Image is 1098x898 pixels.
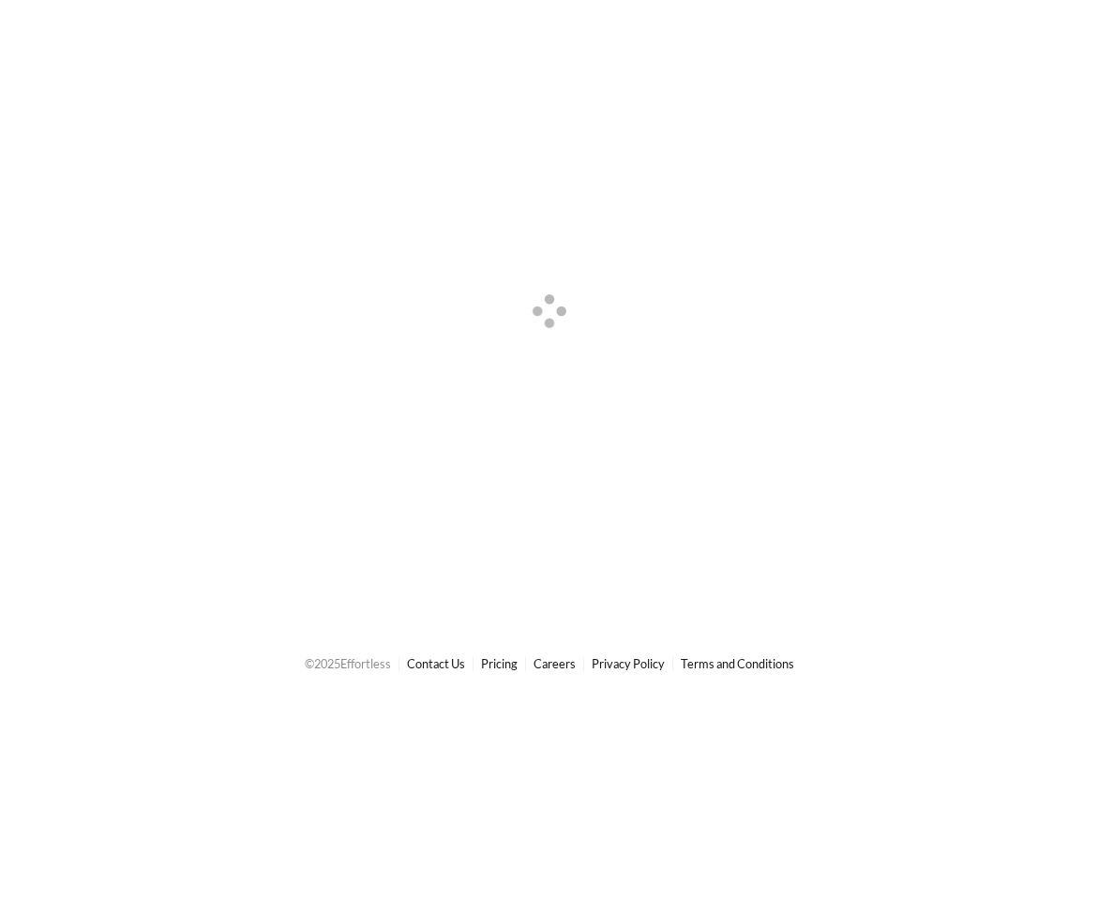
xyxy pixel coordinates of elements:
a: Careers [534,656,576,671]
span: © 2025 Effortless [305,656,391,671]
a: Contact Us [407,656,465,671]
a: Privacy Policy [592,656,665,671]
a: Pricing [481,656,518,671]
a: Terms and Conditions [681,656,794,671]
